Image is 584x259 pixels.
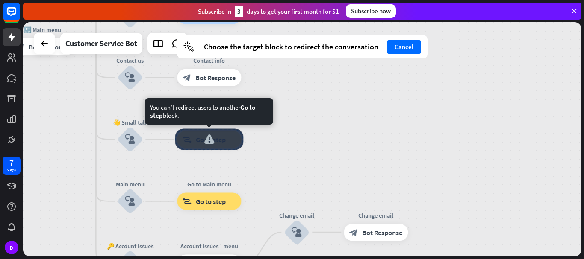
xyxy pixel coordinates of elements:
[337,211,414,219] div: Change email
[125,134,135,145] i: block_user_input
[29,42,69,51] span: Bot Response
[7,3,32,29] button: Open LiveChat chat widget
[204,42,378,52] div: Choose the target block to redirect the conversation
[171,242,248,250] div: Account issues - menu
[104,180,156,189] div: Main menu
[292,227,302,237] i: block_user_input
[346,4,396,18] div: Subscribe now
[171,180,248,189] div: Go to Main menu
[196,197,226,206] span: Go to step
[183,197,192,206] i: block_goto
[104,118,156,127] div: 👋 Small talk
[171,56,248,65] div: Contact info
[387,40,421,54] button: Cancel
[104,242,156,250] div: 🔑 Account issues
[9,159,14,166] div: 7
[125,196,135,207] i: block_user_input
[362,228,402,236] span: Bot Response
[5,241,18,254] div: D
[235,6,243,17] div: 3
[183,41,194,52] i: cursor
[7,166,16,172] div: days
[195,73,236,82] span: Bot Response
[16,42,24,51] i: block_bot_response
[183,73,191,82] i: block_bot_response
[3,157,21,175] a: 7 days
[65,33,137,54] div: Customer Service Bot
[271,211,322,219] div: Change email
[349,228,358,236] i: block_bot_response
[171,118,248,127] div: Go to Main menu
[198,6,339,17] div: Subscribe in days to get your first month for $1
[104,56,156,65] div: Contact us
[4,25,81,34] div: 🔙 Main menu
[125,73,135,83] i: block_user_input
